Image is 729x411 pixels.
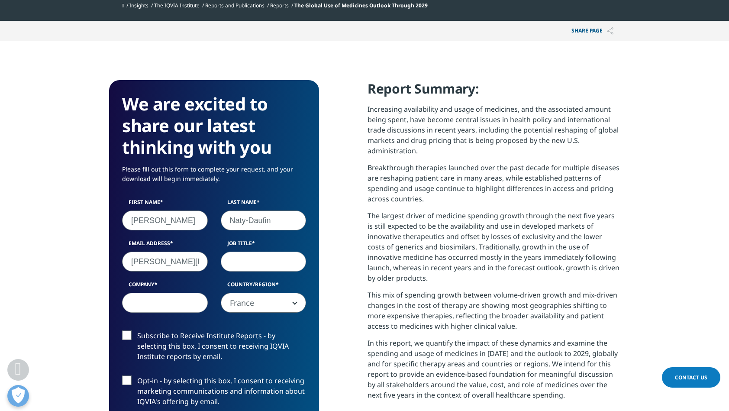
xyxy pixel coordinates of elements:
[294,2,428,9] span: The Global Use of Medicines Outlook Through 2029
[368,338,620,407] p: In this report, we quantify the impact of these dynamics and examine the spending and usage of me...
[675,374,707,381] span: Contact Us
[122,239,208,252] label: Email Address
[270,2,289,9] a: Reports
[368,290,620,338] p: This mix of spending growth between volume-driven growth and mix-driven changes in the cost of th...
[565,21,620,41] button: Share PAGEShare PAGE
[129,2,148,9] a: Insights
[662,367,720,388] a: Contact Us
[368,104,620,162] p: Increasing availability and usage of medicines, and the associated amount being spent, have becom...
[221,198,306,210] label: Last Name
[122,281,208,293] label: Company
[221,293,306,313] span: France
[368,80,620,104] h4: Report Summary:
[122,198,208,210] label: First Name
[607,27,613,35] img: Share PAGE
[154,2,200,9] a: The IQVIA Institute
[122,330,306,366] label: Subscribe to Receive Institute Reports - by selecting this box, I consent to receiving IQVIA Inst...
[205,2,265,9] a: Reports and Publications
[221,281,306,293] label: Country/Region
[122,93,306,158] h3: We are excited to share our latest thinking with you
[7,385,29,407] button: Ouvrir le centre de préférences
[368,162,620,210] p: Breakthrough therapies launched over the past decade for multiple diseases are reshaping patient ...
[368,210,620,290] p: The largest driver of medicine spending growth through the next five years is still expected to b...
[122,165,306,190] p: Please fill out this form to complete your request, and your download will begin immediately.
[565,21,620,41] p: Share PAGE
[221,239,306,252] label: Job Title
